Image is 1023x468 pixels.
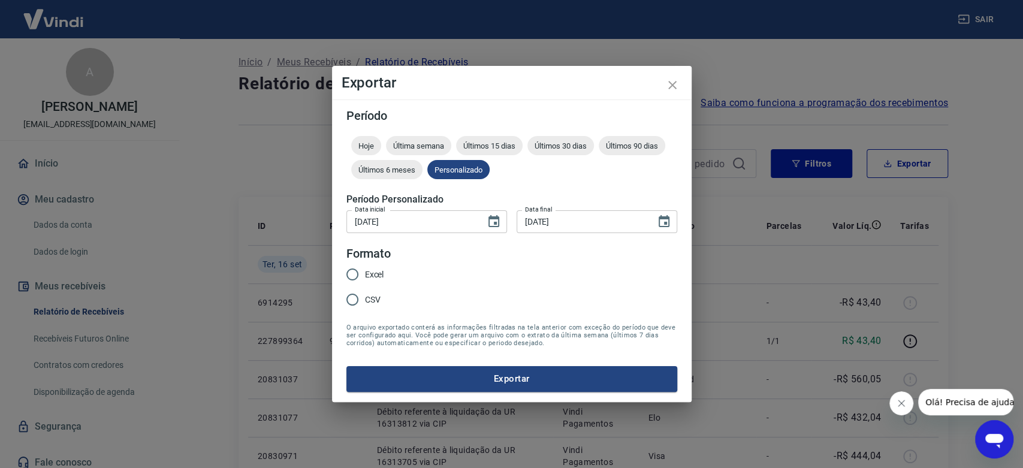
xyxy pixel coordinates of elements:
[7,8,101,18] span: Olá! Precisa de ajuda?
[365,294,381,306] span: CSV
[351,141,381,150] span: Hoje
[599,141,665,150] span: Últimos 90 dias
[652,210,676,234] button: Choose date, selected date is 16 de set de 2025
[527,136,594,155] div: Últimos 30 dias
[351,160,423,179] div: Últimos 6 meses
[889,391,913,415] iframe: Fechar mensagem
[342,76,682,90] h4: Exportar
[427,160,490,179] div: Personalizado
[975,420,1013,458] iframe: Botão para abrir a janela de mensagens
[346,324,677,347] span: O arquivo exportado conterá as informações filtradas na tela anterior com exceção do período que ...
[482,210,506,234] button: Choose date, selected date is 15 de set de 2025
[351,136,381,155] div: Hoje
[918,389,1013,415] iframe: Mensagem da empresa
[386,141,451,150] span: Última semana
[346,366,677,391] button: Exportar
[658,71,687,99] button: close
[351,165,423,174] span: Últimos 6 meses
[355,205,385,214] label: Data inicial
[599,136,665,155] div: Últimos 90 dias
[346,194,677,206] h5: Período Personalizado
[386,136,451,155] div: Última semana
[346,245,391,262] legend: Formato
[456,141,523,150] span: Últimos 15 dias
[365,268,384,281] span: Excel
[527,141,594,150] span: Últimos 30 dias
[346,210,477,233] input: DD/MM/YYYY
[427,165,490,174] span: Personalizado
[456,136,523,155] div: Últimos 15 dias
[525,205,552,214] label: Data final
[346,110,677,122] h5: Período
[517,210,647,233] input: DD/MM/YYYY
